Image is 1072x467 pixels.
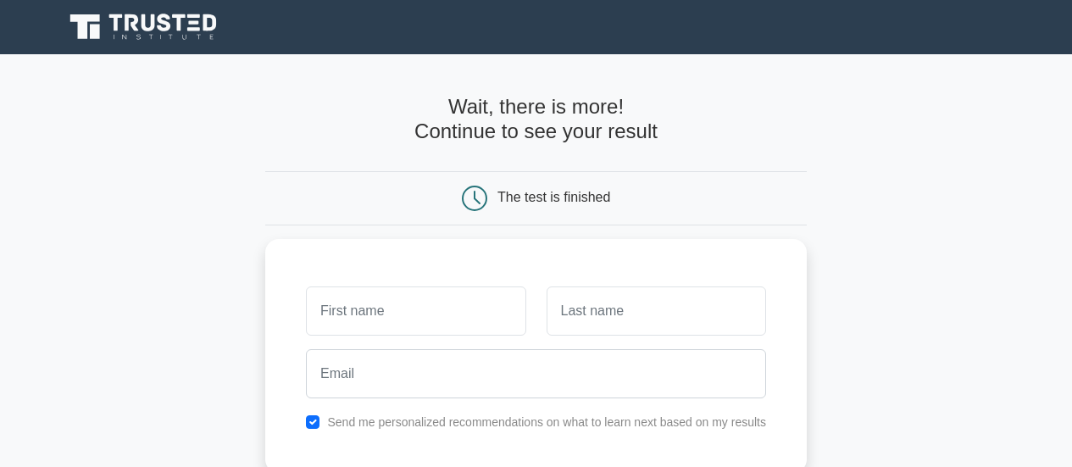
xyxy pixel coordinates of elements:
[497,190,610,204] div: The test is finished
[306,349,766,398] input: Email
[265,95,807,144] h4: Wait, there is more! Continue to see your result
[547,286,766,336] input: Last name
[327,415,766,429] label: Send me personalized recommendations on what to learn next based on my results
[306,286,525,336] input: First name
